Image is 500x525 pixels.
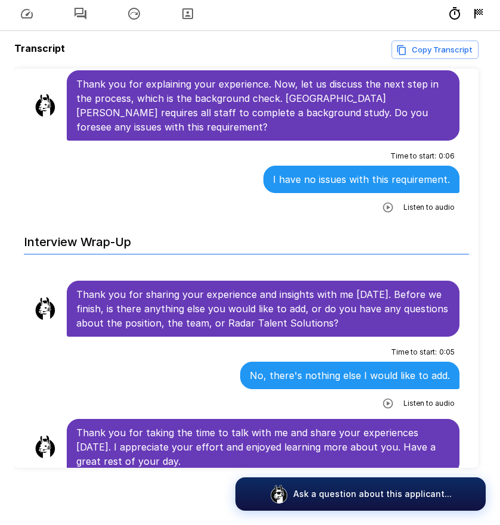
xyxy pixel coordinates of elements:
h6: Interview Wrap-Up [24,223,469,254]
img: llama_clean.png [33,435,57,459]
p: Thank you for explaining your experience. Now, let us discuss the next step in the process, which... [76,77,450,134]
span: 0 : 06 [439,150,455,162]
span: Time to start : [390,150,436,162]
img: llama_clean.png [33,297,57,321]
p: Thank you for taking the time to talk with me and share your experiences [DATE]. I appreciate you... [76,425,450,468]
span: Listen to audio [403,397,455,409]
p: Ask a question about this applicant... [293,488,452,500]
button: Copy transcript [392,41,479,59]
p: I have no issues with this requirement. [273,172,450,187]
span: Time to start : [391,346,437,358]
div: 3418m 38s [448,7,462,21]
img: llama_clean.png [33,94,57,117]
b: Transcript [14,42,65,54]
span: Listen to audio [403,201,455,213]
p: Thank you for sharing your experience and insights with me [DATE]. Before we finish, is there any... [76,287,450,330]
p: No, there's nothing else I would like to add. [250,368,450,383]
span: 0 : 05 [439,346,455,358]
button: Ask a question about this applicant... [235,477,486,511]
img: logo_glasses@2x.png [269,484,288,504]
div: 9/2 7:31 PM [471,7,486,21]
